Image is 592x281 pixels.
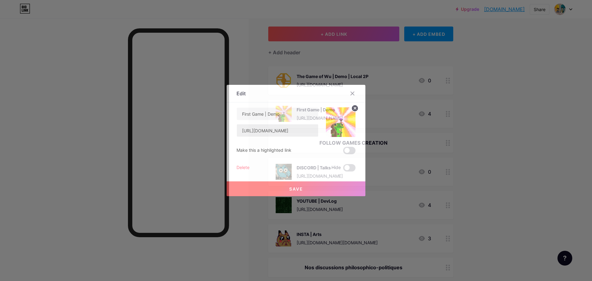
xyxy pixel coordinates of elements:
div: Make this a highlighted link [236,147,291,154]
img: link_thumbnail [326,107,356,137]
input: URL [237,124,318,137]
div: Edit [236,90,246,97]
button: Save [227,181,365,196]
span: Hide [331,164,341,171]
input: Title [237,108,318,120]
span: Save [289,186,303,192]
div: Delete [236,164,249,171]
